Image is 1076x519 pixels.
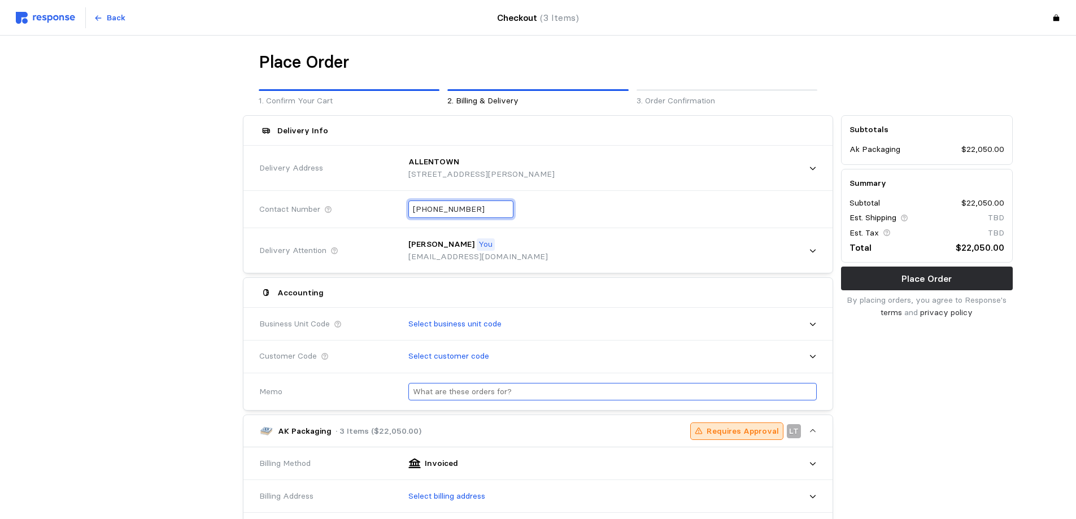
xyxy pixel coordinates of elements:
[16,12,75,24] img: svg%3e
[336,425,421,438] p: · 3 Items ($22,050.00)
[850,241,872,255] p: Total
[408,238,474,251] p: [PERSON_NAME]
[961,143,1004,156] p: $22,050.00
[841,294,1013,319] p: By placing orders, you agree to Response's and
[841,267,1013,290] button: Place Order
[956,241,1004,255] p: $22,050.00
[920,307,973,317] a: privacy policy
[988,212,1004,224] p: TBD
[243,415,833,447] button: AK Packaging· 3 Items ($22,050.00)Requires ApprovalLT
[259,318,330,330] span: Business Unit Code
[447,95,628,107] p: 2. Billing & Delivery
[259,51,349,73] h1: Place Order
[901,272,952,286] p: Place Order
[408,350,489,363] p: Select customer code
[278,425,332,438] p: AK Packaging
[259,95,439,107] p: 1. Confirm Your Cart
[277,287,324,299] h5: Accounting
[277,125,328,137] h5: Delivery Info
[408,318,502,330] p: Select business unit code
[408,156,459,168] p: ALLENTOWN
[413,201,509,217] input: Phone #
[259,457,311,470] span: Billing Method
[789,425,799,438] p: LT
[259,350,317,363] span: Customer Code
[259,162,323,175] span: Delivery Address
[961,197,1004,210] p: $22,050.00
[478,238,493,251] p: You
[881,307,902,317] a: terms
[259,203,320,216] span: Contact Number
[497,11,579,25] h4: Checkout
[637,95,817,107] p: 3. Order Confirmation
[88,7,132,29] button: Back
[850,212,896,224] p: Est. Shipping
[408,490,485,503] p: Select billing address
[707,425,779,438] p: Requires Approval
[540,12,579,23] span: (3 Items)
[850,124,1004,136] h5: Subtotals
[413,383,812,400] input: What are these orders for?
[259,490,313,503] span: Billing Address
[850,177,1004,189] h5: Summary
[408,251,548,263] p: [EMAIL_ADDRESS][DOMAIN_NAME]
[988,227,1004,239] p: TBD
[850,227,879,239] p: Est. Tax
[850,197,880,210] p: Subtotal
[850,143,900,156] p: Ak Packaging
[425,457,458,470] p: Invoiced
[259,386,282,398] span: Memo
[259,245,326,257] span: Delivery Attention
[107,12,125,24] p: Back
[408,168,555,181] p: [STREET_ADDRESS][PERSON_NAME]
